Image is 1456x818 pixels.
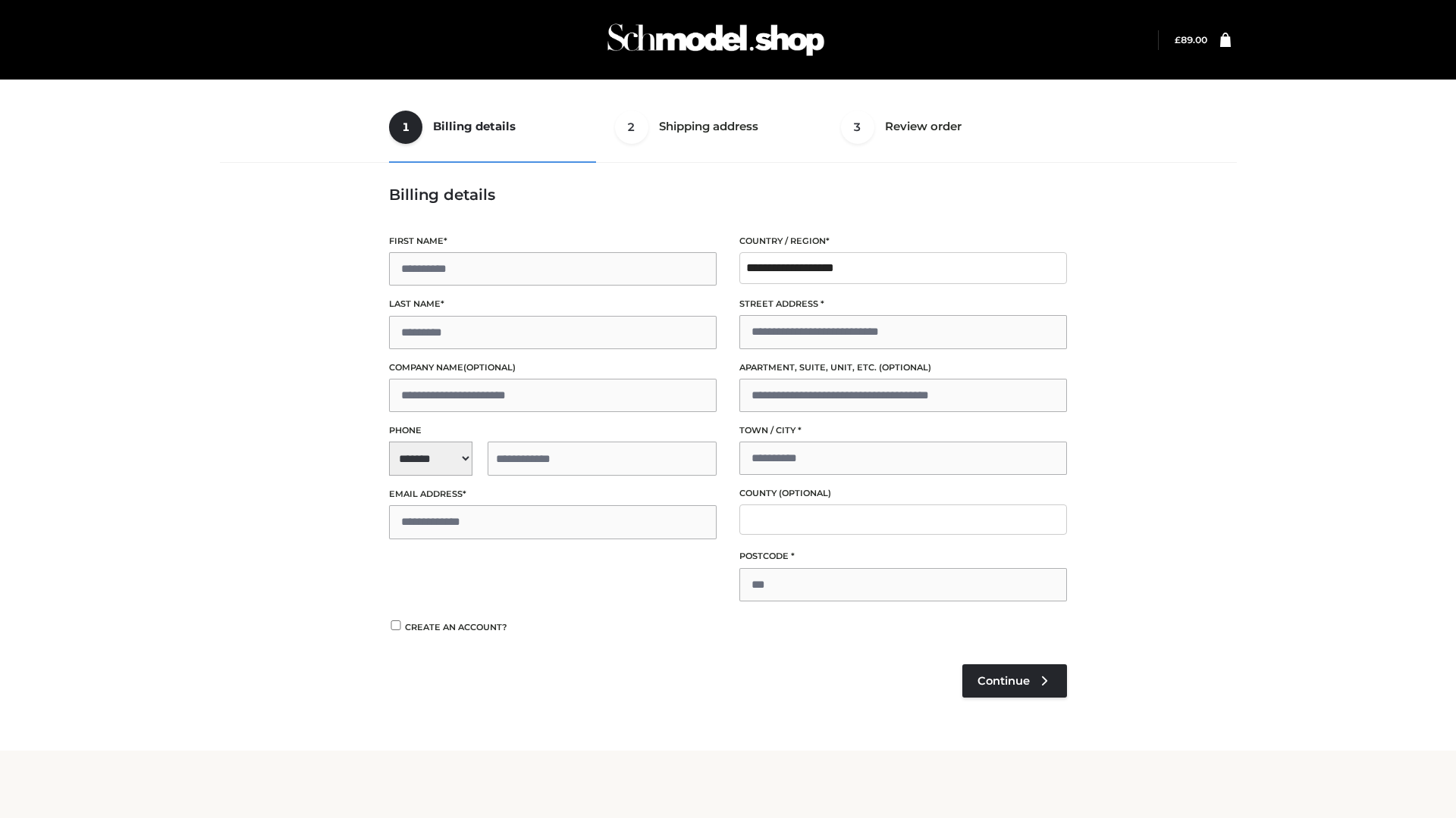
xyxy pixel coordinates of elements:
[1175,34,1207,45] a: £89.00
[602,10,830,70] img: Schmodel Admin 964
[739,234,1067,248] label: Country / Region
[389,186,1067,204] h3: Billing details
[389,361,717,375] label: Company name
[879,362,931,373] span: (optional)
[463,362,516,373] span: (optional)
[739,486,1067,501] label: County
[389,423,717,438] label: Phone
[739,549,1067,564] label: Postcode
[1175,34,1181,45] span: £
[405,622,507,632] span: Create an account?
[779,488,831,498] span: (optional)
[739,361,1067,375] label: Apartment, suite, unit, etc.
[389,620,403,630] input: Create an account?
[389,297,717,311] label: Last name
[1175,34,1207,45] bdi: 89.00
[962,664,1067,698] a: Continue
[389,234,717,248] label: First name
[739,297,1067,311] label: Street address
[977,674,1030,688] span: Continue
[389,487,717,501] label: Email address
[739,423,1067,438] label: Town / City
